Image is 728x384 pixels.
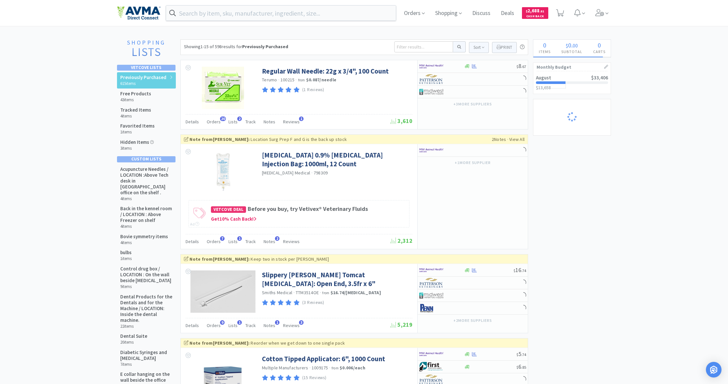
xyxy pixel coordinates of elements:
[120,146,154,151] h6: 3 items
[573,42,578,49] span: 00
[120,107,151,113] h5: Tracked Items
[237,320,242,325] span: 1
[184,255,525,263] div: Keep two in stock per [PERSON_NAME]
[516,365,518,370] span: $
[120,130,155,135] h6: 1 items
[184,43,288,50] div: Showing 1-15 of 598 results for
[120,266,173,283] h5: Control drug box / LOCATION : On the wall beside [MEDICAL_DATA]
[202,67,244,109] img: dd786fd7d7434fc398087e7c52d1a5d6_137282.png
[120,196,173,201] h6: 4 items
[314,170,328,176] span: 798309
[419,62,444,71] img: f6b2451649754179b5b4e0c70c3f7cb0_2.png
[207,119,221,125] span: Orders
[120,294,173,323] h5: Dental Products for the Dentals and for the Machine / LOCATION: Inside the dental machine.
[283,119,300,125] span: Reviews
[450,100,495,109] button: +3more suppliers
[533,48,556,55] h4: Items
[262,67,389,75] a: Regular Wall Needle: 22g x 3/4", 100 Count
[331,366,339,370] span: from
[470,10,493,16] a: Discuss
[322,291,329,295] span: from
[390,321,412,328] span: 5,219
[419,87,444,97] img: 4dd14cff54a648ac9e977f0c5da9bc2e_5.png
[539,9,544,13] span: . 81
[275,320,279,325] span: 1
[207,239,221,244] span: Orders
[296,290,319,295] span: TTM3514OE
[302,87,324,93] p: (1 Reviews)
[120,75,166,80] h5: Previously Purchased
[521,268,526,273] span: . 74
[419,278,444,288] img: f5e969b455434c6296c6d81ef179fa71_3.png
[211,206,246,213] span: Vetcove Deal
[451,158,494,167] button: +1more supplier
[537,63,607,71] h1: Monthly Budget
[262,354,385,363] a: Cotton Tipped Applicator: 6", 1000 Count
[264,322,275,328] span: Notes
[120,284,173,289] h6: 9 items
[120,81,166,86] h6: 615 items
[543,41,546,49] span: 0
[202,151,244,193] img: 0c2064e6df6949c9881bc0072f9684e0_312625.png
[120,371,173,383] h5: E collar hanging on the wall beside the office
[184,136,354,143] div: Location Surg Prep F and G is the back up stock
[120,206,173,223] h5: Back in the kennel room / LOCATION : Above Freezer on shelf
[598,41,601,49] span: 0
[419,145,444,155] img: f6b2451649754179b5b4e0c70c3f7cb0_2.png
[513,266,526,274] span: 16
[419,265,444,275] img: f6b2451649754179b5b4e0c70c3f7cb0_2.png
[120,350,173,361] h5: Diabetic Syringes and [MEDICAL_DATA]
[492,42,517,53] button: Print
[419,291,444,300] img: 4dd14cff54a648ac9e977f0c5da9bc2e_5.png
[309,365,311,371] span: ·
[450,316,495,325] button: +2more suppliers
[390,117,412,125] span: 3,610
[419,362,444,372] img: 67d67680309e4a0bb49a5ff0391dcc42_6.png
[120,123,155,129] h5: Favorited Items
[591,75,608,81] span: $33,406
[237,236,242,241] span: 1
[275,236,279,241] span: 2
[117,65,175,71] div: Vetcove Lists
[329,365,331,371] span: ·
[120,46,172,59] h2: Lists
[189,256,250,262] strong: Note from [PERSON_NAME] :
[306,77,336,83] strong: $0.087 / needle
[120,114,151,119] h6: 4 items
[245,239,256,244] span: Track
[228,322,238,328] span: Lists
[184,339,525,347] div: Reorder when we get down to one single pack
[211,204,406,214] h4: Before you buy, try Vetivex® Veterinary Fluids
[419,349,444,359] img: f6b2451649754179b5b4e0c70c3f7cb0_2.png
[186,322,199,328] span: Details
[526,7,544,14] span: 2,688
[706,362,721,377] div: Open Intercom Messenger
[262,365,308,371] a: Multiple Manufacturers
[283,322,300,328] span: Reviews
[245,119,256,125] span: Track
[120,166,173,196] h5: Acupuncture Needles / LOCATION :Above Tech desk in [GEOGRAPHIC_DATA] office on the shelf .
[220,320,225,325] span: 9
[568,41,571,49] span: 0
[516,64,518,69] span: $
[521,352,526,357] span: . 74
[120,39,172,46] h1: Shopping
[117,6,161,20] img: e4e33dab9f054f5782a47901c742baa9_102.png
[166,6,396,21] input: Search by item, sku, manufacturer, ingredient, size...
[299,320,304,325] span: 3
[120,97,151,103] h6: 43 items
[280,77,295,83] span: 100215
[498,10,517,16] a: Deals
[283,239,300,244] span: Reviews
[264,239,275,244] span: Notes
[264,119,275,125] span: Notes
[120,250,132,255] h5: bulbs
[120,224,173,229] h6: 4 items
[419,303,444,313] img: e1133ece90fa4a959c5ae41b0808c578_9.png
[245,322,256,328] span: Track
[117,39,175,62] a: ShoppingLists
[522,4,548,22] a: $2,688.81Cash Back
[354,136,525,143] div: 2 Note s · View All
[298,78,305,82] span: from
[390,237,412,244] span: 2,312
